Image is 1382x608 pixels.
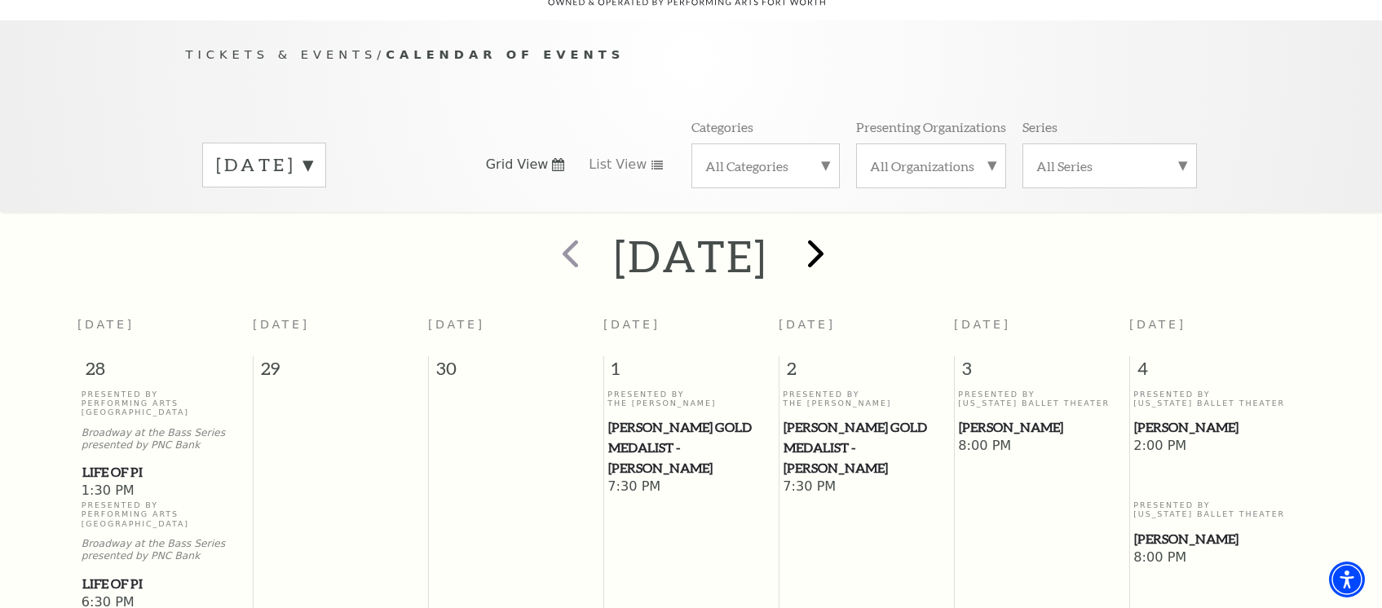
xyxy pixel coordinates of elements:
a: Cliburn Gold Medalist - Aristo Sham [607,417,775,478]
label: All Categories [705,157,826,174]
span: [PERSON_NAME] [959,417,1124,438]
span: [PERSON_NAME] Gold Medalist - [PERSON_NAME] [784,417,949,478]
span: Grid View [486,156,549,174]
label: All Organizations [870,157,992,174]
span: [PERSON_NAME] [1134,529,1300,549]
p: Broadway at the Bass Series presented by PNC Bank [82,538,249,562]
h2: [DATE] [614,230,768,282]
p: Presenting Organizations [856,118,1006,135]
p: Presented By [US_STATE] Ballet Theater [1133,500,1300,519]
span: List View [589,156,647,174]
button: prev [539,227,598,285]
span: [DATE] [1129,318,1186,331]
span: [DATE] [954,318,1011,331]
span: Calendar of Events [386,47,625,61]
span: Life of Pi [82,574,248,594]
p: Presented By Performing Arts [GEOGRAPHIC_DATA] [82,390,249,417]
span: 30 [429,356,603,389]
span: [DATE] [77,318,135,331]
a: Peter Pan [958,417,1125,438]
span: 28 [77,356,253,389]
a: Life of Pi [82,574,249,594]
p: Broadway at the Bass Series presented by PNC Bank [82,427,249,452]
button: next [784,227,843,285]
a: Cliburn Gold Medalist - Aristo Sham [783,417,950,478]
p: Presented By Performing Arts [GEOGRAPHIC_DATA] [82,500,249,528]
span: [DATE] [428,318,485,331]
p: Presented By The [PERSON_NAME] [783,390,950,408]
span: 2:00 PM [1133,438,1300,456]
div: Accessibility Menu [1329,562,1365,597]
p: / [186,45,1197,65]
span: 8:00 PM [958,438,1125,456]
span: 29 [254,356,428,389]
span: [PERSON_NAME] Gold Medalist - [PERSON_NAME] [608,417,774,478]
span: 4 [1130,356,1305,389]
span: 1:30 PM [82,482,249,500]
span: 7:30 PM [607,478,775,496]
p: Presented By The [PERSON_NAME] [607,390,775,408]
label: All Series [1036,157,1183,174]
span: [DATE] [603,318,660,331]
span: Life of Pi [82,462,248,482]
p: Series [1022,118,1057,135]
p: Categories [691,118,753,135]
span: 2 [779,356,954,389]
span: [DATE] [779,318,836,331]
span: [DATE] [253,318,310,331]
a: Peter Pan [1133,529,1300,549]
span: 8:00 PM [1133,549,1300,567]
p: Presented By [US_STATE] Ballet Theater [1133,390,1300,408]
span: [PERSON_NAME] [1134,417,1300,438]
a: Peter Pan [1133,417,1300,438]
span: Tickets & Events [186,47,378,61]
span: 7:30 PM [783,478,950,496]
p: Presented By [US_STATE] Ballet Theater [958,390,1125,408]
span: 3 [955,356,1129,389]
span: 1 [604,356,779,389]
a: Life of Pi [82,462,249,482]
label: [DATE] [216,152,312,178]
